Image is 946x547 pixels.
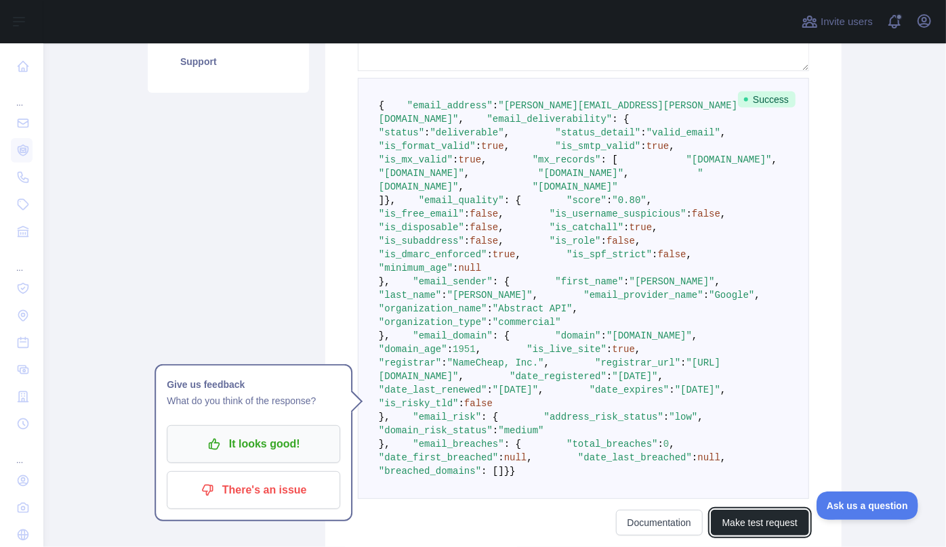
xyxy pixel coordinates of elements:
[772,154,777,165] span: ,
[379,249,487,260] span: "is_dmarc_enforced"
[379,398,459,409] span: "is_risky_tld"
[567,249,652,260] span: "is_spf_strict"
[167,393,340,409] p: What do you think of the response?
[498,236,503,246] span: ,
[493,303,573,314] span: "Abstract API"
[379,263,453,273] span: "minimum_age"
[504,127,510,138] span: ,
[11,81,33,108] div: ...
[470,222,498,233] span: false
[612,371,657,382] span: "[DATE]"
[459,263,482,273] span: null
[481,412,498,422] span: : {
[464,168,470,179] span: ,
[680,357,686,368] span: :
[464,398,493,409] span: false
[641,141,646,152] span: :
[590,385,670,395] span: "date_expires"
[583,290,703,301] span: "email_provider_name"
[709,290,754,301] span: "Google"
[384,195,396,206] span: },
[167,376,340,393] h1: Give us feedback
[481,466,504,477] span: : []
[504,466,510,477] span: }
[459,371,464,382] span: ,
[379,290,441,301] span: "last_name"
[487,317,493,328] span: :
[817,491,919,520] iframe: Toggle Customer Support
[652,222,657,233] span: ,
[476,141,481,152] span: :
[453,344,476,355] span: 1951
[464,209,470,219] span: :
[799,11,876,32] button: Invite users
[379,168,464,179] span: "[DOMAIN_NAME]"
[544,412,663,422] span: "address_risk_status"
[487,249,493,260] span: :
[493,317,561,328] span: "commercial"
[550,222,623,233] span: "is_catchall"
[658,249,686,260] span: false
[658,439,663,450] span: :
[567,195,606,206] span: "score"
[447,357,544,368] span: "NameCheap, Inc."
[464,222,470,233] span: :
[538,168,623,179] span: "[DOMAIN_NAME]"
[527,344,606,355] span: "is_live_site"
[555,127,640,138] span: "status_detail"
[177,433,330,456] p: It looks good!
[504,195,521,206] span: : {
[11,246,33,273] div: ...
[692,452,697,463] span: :
[379,412,390,422] span: },
[493,385,538,395] span: "[DATE]"
[164,47,293,76] a: Support
[464,236,470,246] span: :
[720,127,726,138] span: ,
[630,276,715,287] span: "[PERSON_NAME]"
[510,466,515,477] span: }
[481,154,487,165] span: ,
[424,127,430,138] span: :
[453,154,458,165] span: :
[379,344,447,355] span: "domain_age"
[167,425,340,463] button: It looks good!
[413,412,481,422] span: "email_risk"
[516,249,521,260] span: ,
[379,195,384,206] span: ]
[755,290,760,301] span: ,
[646,195,652,206] span: ,
[612,114,629,125] span: : {
[498,209,503,219] span: ,
[379,452,498,463] span: "date_first_breached"
[698,452,721,463] span: null
[613,195,646,206] span: "0.80"
[527,452,532,463] span: ,
[821,14,873,30] span: Invite users
[623,168,629,179] span: ,
[413,439,503,450] span: "email_breaches"
[550,236,601,246] span: "is_role"
[533,290,538,301] span: ,
[658,371,663,382] span: ,
[379,100,384,111] span: {
[487,114,613,125] span: "email_deliverability"
[663,439,669,450] span: 0
[641,127,646,138] span: :
[379,100,737,125] span: "[PERSON_NAME][EMAIL_ADDRESS][PERSON_NAME][DOMAIN_NAME]"
[413,276,493,287] span: "email_sender"
[573,303,578,314] span: ,
[698,412,703,422] span: ,
[493,249,516,260] span: true
[447,344,453,355] span: :
[447,290,533,301] span: "[PERSON_NAME]"
[487,303,493,314] span: :
[379,127,424,138] span: "status"
[646,127,720,138] span: "valid_email"
[11,439,33,466] div: ...
[379,236,464,246] span: "is_subaddress"
[616,510,703,535] a: Documentation
[510,371,606,382] span: "date_registered"
[675,385,720,395] span: "[DATE]"
[595,357,680,368] span: "registrar_url"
